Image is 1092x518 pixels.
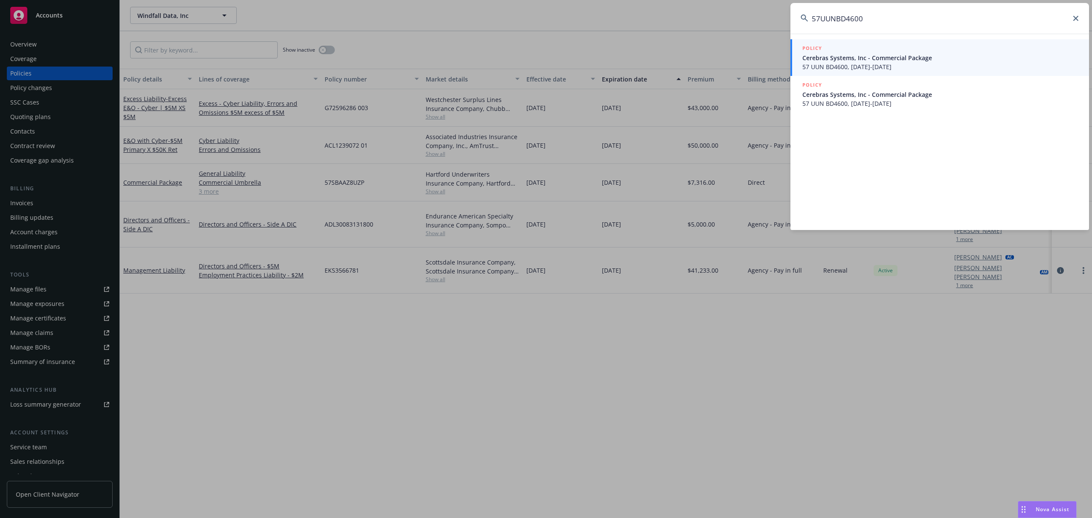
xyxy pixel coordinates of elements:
[1036,506,1069,513] span: Nova Assist
[790,3,1089,34] input: Search...
[802,62,1079,71] span: 57 UUN BD4600, [DATE]-[DATE]
[802,90,1079,99] span: Cerebras Systems, Inc - Commercial Package
[802,81,822,89] h5: POLICY
[802,99,1079,108] span: 57 UUN BD4600, [DATE]-[DATE]
[1018,501,1029,518] div: Drag to move
[802,44,822,52] h5: POLICY
[802,53,1079,62] span: Cerebras Systems, Inc - Commercial Package
[790,76,1089,113] a: POLICYCerebras Systems, Inc - Commercial Package57 UUN BD4600, [DATE]-[DATE]
[790,39,1089,76] a: POLICYCerebras Systems, Inc - Commercial Package57 UUN BD4600, [DATE]-[DATE]
[1018,501,1077,518] button: Nova Assist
